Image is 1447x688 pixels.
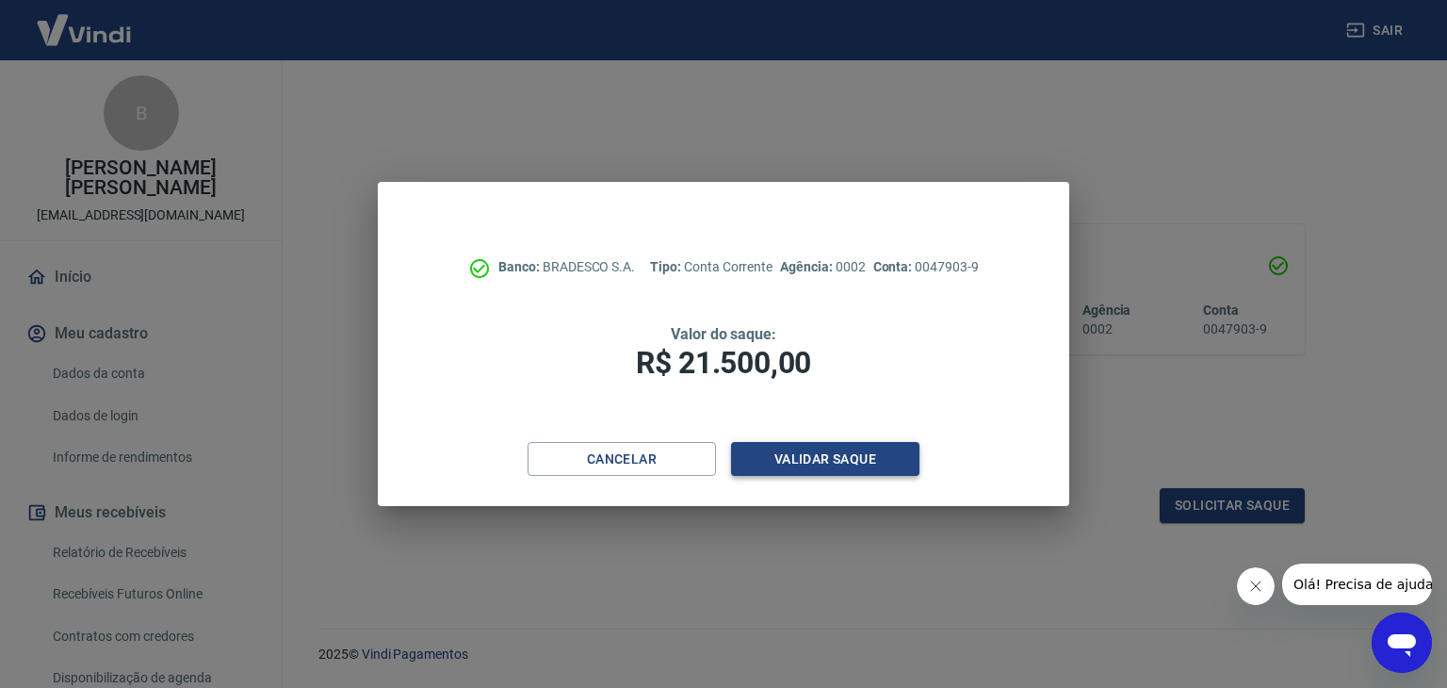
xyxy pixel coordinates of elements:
span: R$ 21.500,00 [636,345,811,381]
span: Banco: [498,259,543,274]
span: Agência: [780,259,836,274]
button: Cancelar [528,442,716,477]
span: Olá! Precisa de ajuda? [11,13,158,28]
p: Conta Corrente [650,257,772,277]
iframe: Botão para abrir a janela de mensagens [1372,613,1432,673]
button: Validar saque [731,442,919,477]
p: 0002 [780,257,865,277]
iframe: Fechar mensagem [1237,567,1275,605]
p: BRADESCO S.A. [498,257,635,277]
p: 0047903-9 [873,257,979,277]
span: Conta: [873,259,916,274]
span: Tipo: [650,259,684,274]
span: Valor do saque: [671,325,776,343]
iframe: Mensagem da empresa [1282,564,1432,605]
